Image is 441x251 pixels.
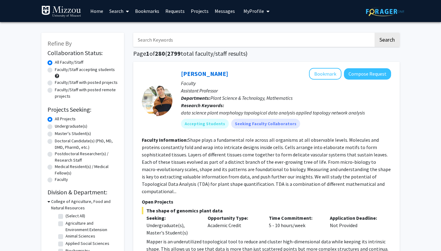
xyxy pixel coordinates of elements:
[330,214,382,222] p: Application Deadline:
[155,50,165,57] span: 280
[142,207,391,214] span: The shape of genomics plant data
[133,33,374,47] input: Search Keywords
[55,59,83,66] label: All Faculty/Staff
[66,233,95,239] label: Animal Sciences
[55,163,118,176] label: Medical Resident(s) / Medical Fellow(s)
[55,116,76,122] label: All Projects
[55,79,118,86] label: Faculty/Staff with posted projects
[243,8,264,14] span: My Profile
[208,214,260,222] p: Opportunity Type:
[181,95,210,101] b: Departments:
[55,138,118,151] label: Doctoral Candidate(s) (PhD, MD, DMD, PharmD, etc.)
[188,0,212,22] a: Projects
[181,70,228,77] a: [PERSON_NAME]
[41,6,81,18] img: University of Missouri Logo
[146,50,149,57] span: 1
[181,109,391,116] div: data science plant morphology topological data analysis applied topology network analysis
[133,50,400,57] h1: Page of ( total faculty/staff results)
[181,102,224,108] b: Research Keywords:
[264,214,326,236] div: 5 - 10 hours/week
[132,0,162,22] a: Bookmarks
[231,119,300,129] mat-chip: Seeking Faculty Collaborators
[87,0,106,22] a: Home
[167,50,181,57] span: 2799
[210,95,292,101] span: Plant Science & Technology, Mathematics
[375,33,400,47] button: Search
[309,68,341,80] button: Add Erik Amézquita to Bookmarks
[51,198,118,211] h3: College of Agriculture, Food and Natural Resources
[47,189,118,196] h2: Division & Department:
[55,123,87,129] label: Undergraduate(s)
[203,214,264,236] div: Academic Credit
[181,87,391,94] p: Assistant Professor
[269,214,321,222] p: Time Commitment:
[344,68,391,80] button: Compose Request to Erik Amézquita
[47,49,118,57] h2: Collaboration Status:
[47,39,72,47] span: Refine By
[55,176,68,183] label: Faculty
[66,220,116,233] label: Agriculture and Environment Extension
[366,7,404,16] img: ForagerOne Logo
[146,222,198,236] div: Undergraduate(s), Master's Student(s)
[181,119,229,129] mat-chip: Accepting Students
[212,0,238,22] a: Messages
[325,214,386,236] div: Not Provided
[55,66,115,73] label: Faculty/Staff accepting students
[47,106,118,113] h2: Projects Seeking:
[142,198,391,205] p: Open Projects
[142,137,188,143] b: Faculty Information:
[146,214,198,222] p: Seeking:
[142,137,391,194] fg-read-more: Shape plays a fundamental role across all organisms at all observable levels. Molecules and prote...
[66,213,85,219] label: (Select All)
[415,223,436,246] iframe: Chat
[181,80,391,87] p: Faculty
[55,87,118,99] label: Faculty/Staff with posted remote projects
[55,130,91,137] label: Master's Student(s)
[106,0,132,22] a: Search
[66,240,109,247] label: Applied Social Sciences
[162,0,188,22] a: Requests
[55,151,118,163] label: Postdoctoral Researcher(s) / Research Staff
